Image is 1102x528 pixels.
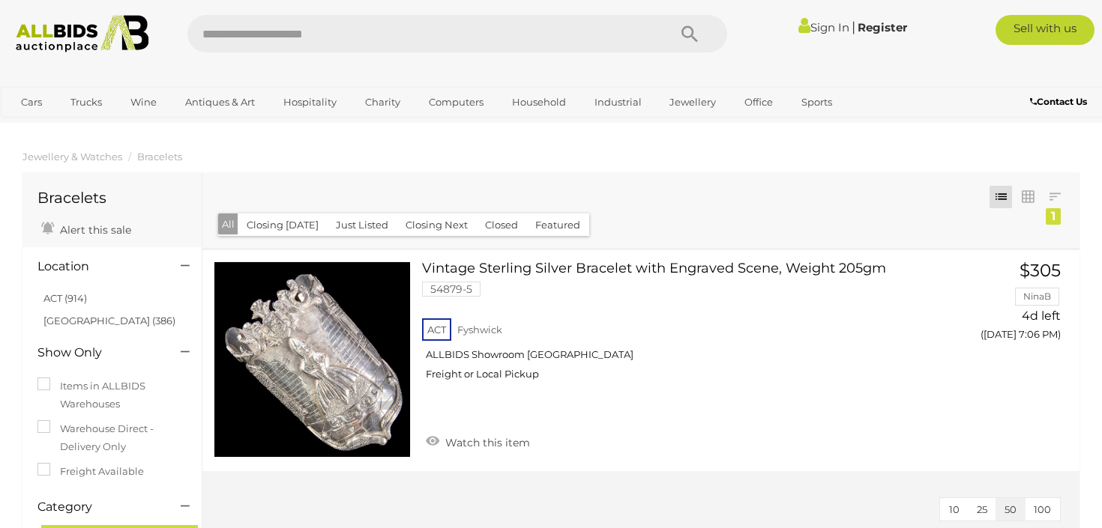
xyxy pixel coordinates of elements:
a: [GEOGRAPHIC_DATA] (386) [43,315,175,327]
a: Sell with us [996,15,1095,45]
button: Closing Next [397,213,477,237]
a: Jewellery [660,90,726,115]
button: Closed [476,213,527,237]
a: Sports [792,90,842,115]
span: Alert this sale [56,223,131,237]
a: Hospitality [274,90,346,115]
a: Trucks [61,90,112,115]
button: All [218,213,238,235]
a: Alert this sale [37,217,135,240]
button: Closing [DATE] [238,213,328,237]
a: Industrial [585,90,651,115]
a: Register [858,20,907,34]
label: Warehouse Direct - Delivery Only [37,420,187,455]
label: Items in ALLBIDS Warehouses [37,377,187,413]
span: 10 [949,503,960,515]
button: 50 [996,498,1026,521]
button: 100 [1025,498,1060,521]
a: Sign In [798,20,849,34]
button: Just Listed [327,213,397,237]
button: 25 [968,498,996,521]
span: $305 [1020,260,1061,281]
a: Vintage Sterling Silver Bracelet with Engraved Scene, Weight 205gm 54879-5 ACT Fyshwick ALLBIDS S... [433,261,923,392]
a: Bracelets [137,151,182,163]
a: Wine [121,90,166,115]
a: Jewellery & Watches [22,151,122,163]
h4: Show Only [37,346,158,359]
a: Cars [11,90,52,115]
span: 100 [1034,503,1051,515]
button: Featured [526,213,589,237]
span: 25 [977,503,987,515]
div: 1 [1046,208,1061,225]
button: 10 [940,498,969,521]
img: Allbids.com.au [8,15,157,52]
label: Freight Available [37,463,144,480]
a: ACT (914) [43,292,87,304]
h4: Category [37,500,158,514]
a: $305 NinaB 4d left ([DATE] 7:06 PM) [945,261,1065,349]
a: Antiques & Art [175,90,265,115]
h4: Location [37,260,158,273]
span: 50 [1005,503,1017,515]
a: Contact Us [1030,94,1091,110]
a: Office [735,90,783,115]
h1: Bracelets [37,189,187,206]
a: [GEOGRAPHIC_DATA] [11,115,137,139]
b: Contact Us [1030,96,1087,107]
a: Household [502,90,576,115]
span: | [852,19,855,35]
a: Computers [419,90,493,115]
a: Charity [355,90,410,115]
button: Search [652,15,727,52]
a: Watch this item [422,430,534,452]
span: Watch this item [442,436,530,449]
